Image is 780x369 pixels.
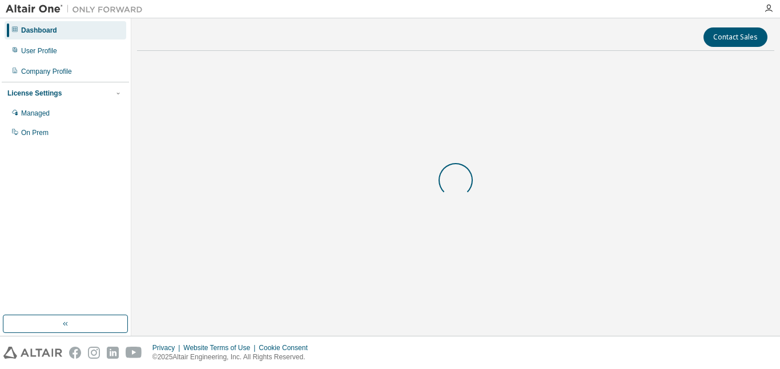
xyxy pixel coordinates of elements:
[126,347,142,359] img: youtube.svg
[6,3,148,15] img: Altair One
[152,352,315,362] p: © 2025 Altair Engineering, Inc. All Rights Reserved.
[259,343,314,352] div: Cookie Consent
[21,67,72,76] div: Company Profile
[107,347,119,359] img: linkedin.svg
[21,26,57,35] div: Dashboard
[3,347,62,359] img: altair_logo.svg
[88,347,100,359] img: instagram.svg
[7,89,62,98] div: License Settings
[21,46,57,55] div: User Profile
[21,128,49,137] div: On Prem
[69,347,81,359] img: facebook.svg
[21,109,50,118] div: Managed
[152,343,183,352] div: Privacy
[183,343,259,352] div: Website Terms of Use
[703,27,767,47] button: Contact Sales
